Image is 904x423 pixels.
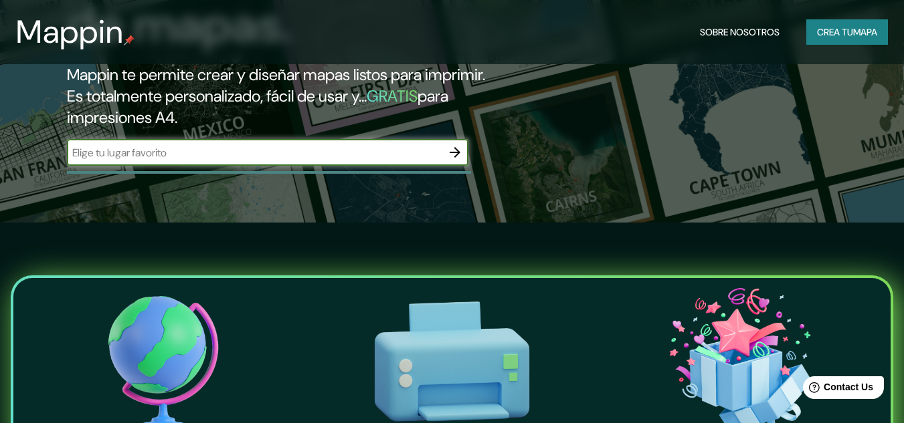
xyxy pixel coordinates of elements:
[700,26,780,38] font: Sobre nosotros
[16,11,124,53] font: Mappin
[124,35,134,45] img: pin de mapeo
[67,86,448,128] font: para impresiones A4.
[367,86,418,106] font: GRATIS
[67,86,367,106] font: Es totalmente personalizado, fácil de usar y...
[67,145,442,160] input: Elige tu lugar favorito
[853,26,877,38] font: mapa
[785,371,889,408] iframe: Help widget launcher
[806,19,888,45] button: Crea tumapa
[695,19,785,45] button: Sobre nosotros
[67,64,485,85] font: Mappin te permite crear y diseñar mapas listos para imprimir.
[817,26,853,38] font: Crea tu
